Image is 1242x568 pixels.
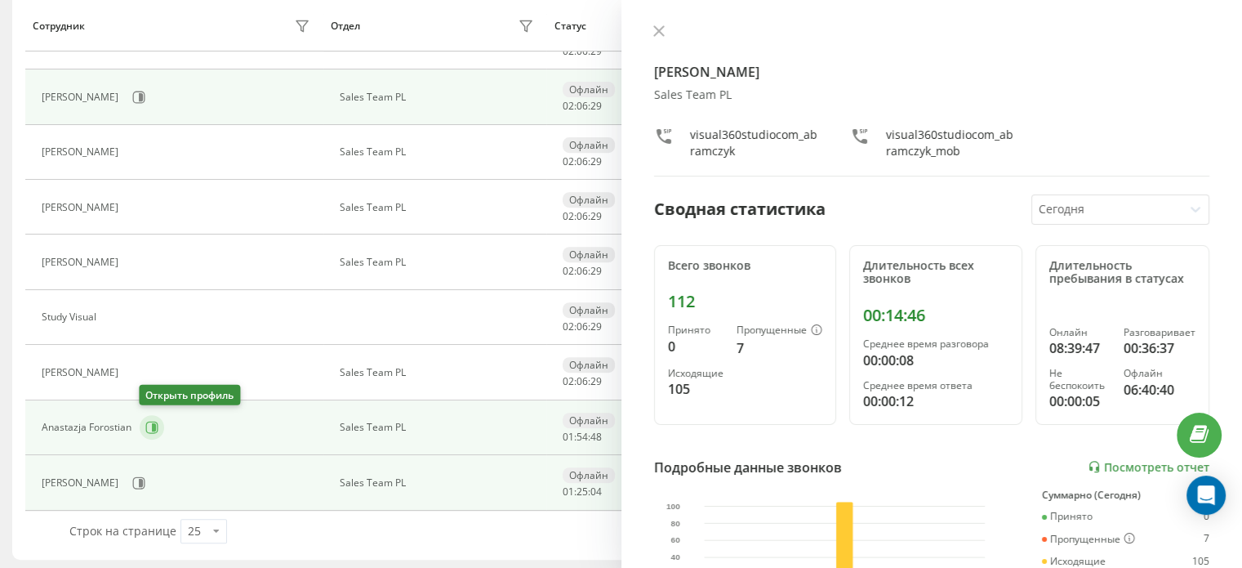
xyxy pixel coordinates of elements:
h4: [PERSON_NAME] [654,62,1210,82]
div: : : [563,486,602,498]
div: Sales Team PL [340,257,538,268]
div: Сотрудник [33,20,85,32]
div: Открыть профиль [139,385,240,405]
div: Среднее время разговора [863,338,1009,350]
text: 40 [670,552,680,561]
div: 06:40:40 [1124,380,1195,400]
div: Sales Team PL [340,92,538,103]
div: 112 [668,292,822,311]
div: : : [563,432,602,443]
span: 48 [590,430,602,444]
div: 00:00:08 [863,351,1009,370]
div: Всего звонков [668,259,822,273]
span: 06 [576,99,588,113]
div: Не беспокоить [1049,368,1111,391]
div: Среднее время ответа [863,380,1009,391]
span: 02 [563,154,574,168]
div: Sales Team PL [340,477,538,489]
div: Офлайн [563,357,615,373]
div: 00:36:37 [1124,338,1195,358]
div: Пропущенные [1042,533,1135,546]
span: 29 [590,209,602,223]
span: 06 [576,154,588,168]
div: : : [563,266,602,277]
div: Sales Team PL [340,367,538,378]
span: 04 [590,485,602,499]
span: 25 [576,485,588,499]
span: 29 [590,264,602,278]
span: 29 [590,154,602,168]
div: Принято [1042,511,1093,522]
div: : : [563,211,602,222]
div: 105 [668,379,723,399]
div: 7 [1204,533,1209,546]
div: Исходящие [1042,556,1106,567]
div: 00:14:46 [863,306,1009,325]
div: [PERSON_NAME] [42,202,122,213]
span: 29 [590,374,602,388]
div: 0 [1204,511,1209,522]
div: Офлайн [563,467,615,483]
span: 06 [576,264,588,278]
div: [PERSON_NAME] [42,257,122,268]
div: Sales Team PL [654,88,1210,102]
div: [PERSON_NAME] [42,92,122,103]
a: Посмотреть отчет [1088,460,1209,474]
text: 80 [670,518,680,527]
span: 01 [563,485,574,499]
div: Офлайн [563,137,615,153]
div: [PERSON_NAME] [42,367,122,378]
div: 08:39:47 [1049,338,1111,358]
div: 105 [1192,556,1209,567]
div: Study Visual [42,311,100,323]
span: 29 [590,320,602,333]
span: 29 [590,99,602,113]
div: Офлайн [563,247,615,262]
div: visual360studiocom_abramczyk_mob [886,127,1013,159]
span: 02 [563,209,574,223]
div: Длительность всех звонков [863,259,1009,287]
text: 60 [670,535,680,544]
span: 02 [563,374,574,388]
text: 100 [666,502,680,511]
div: 00:00:12 [863,391,1009,411]
span: Строк на странице [69,523,176,539]
span: 02 [563,99,574,113]
div: : : [563,101,602,112]
div: Anastazja Forostian [42,422,136,433]
div: 0 [668,337,723,356]
div: Отдел [331,20,360,32]
div: [PERSON_NAME] [42,146,122,158]
div: Подробные данные звонков [654,458,842,477]
div: Офлайн [563,192,615,208]
div: Разговаривает [1124,327,1195,338]
div: : : [563,156,602,168]
div: 25 [188,523,201,539]
div: : : [563,376,602,387]
span: 01 [563,430,574,444]
span: 54 [576,430,588,444]
span: 02 [563,320,574,333]
div: Sales Team PL [340,146,538,158]
div: Sales Team PL [340,202,538,213]
div: Сводная статистика [654,197,826,221]
div: visual360studiocom_abramczyk [690,127,817,159]
div: Принято [668,324,723,336]
div: : : [563,46,602,57]
div: Офлайн [563,413,615,428]
div: [PERSON_NAME] [42,477,122,489]
div: 7 [737,338,822,358]
div: Офлайн [563,82,615,97]
div: Офлайн [563,302,615,318]
div: Sales Team PL [340,422,538,433]
span: 06 [576,374,588,388]
div: Длительность пребывания в статусах [1049,259,1195,287]
div: Статус [554,20,586,32]
div: Open Intercom Messenger [1186,476,1226,515]
span: 02 [563,264,574,278]
span: 06 [576,320,588,333]
div: 00:00:05 [1049,391,1111,411]
span: 06 [576,209,588,223]
div: Исходящие [668,368,723,379]
div: Онлайн [1049,327,1111,338]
